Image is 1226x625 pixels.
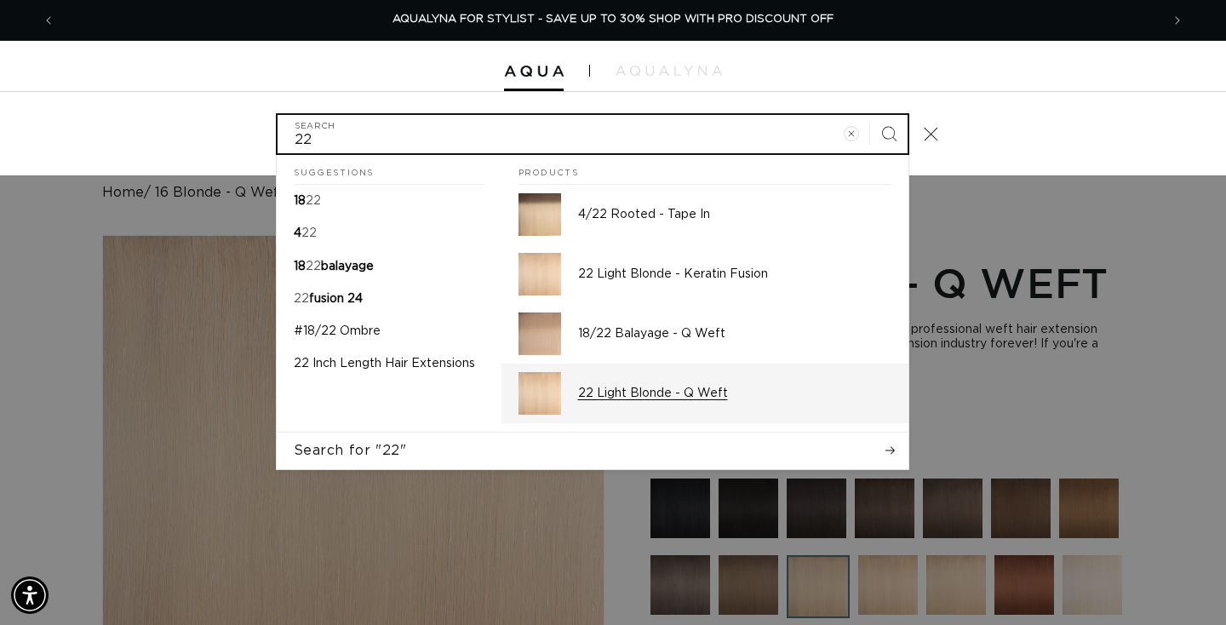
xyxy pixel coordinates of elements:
img: 22 Light Blonde - Q Weft [518,372,561,415]
mark: 22 [301,227,317,239]
button: Clear search term [833,115,870,152]
a: 18/22 Balayage - Q Weft [501,304,908,364]
a: 22 fusion 24 [277,283,501,315]
div: Accessibility Menu [11,576,49,614]
span: AQUALYNA FOR STYLIST - SAVE UP TO 30% SHOP WITH PRO DISCOUNT OFF [392,14,834,25]
a: 4 22 [277,217,501,249]
span: balayage [321,261,374,272]
button: Previous announcement [30,4,67,37]
a: 22 Light Blonde - Q Weft [501,364,908,423]
h2: Products [518,155,891,186]
img: Aqua Hair Extensions [504,66,564,77]
span: 18 [294,261,306,272]
iframe: Chat Widget [1141,543,1226,625]
input: Search [278,115,908,153]
img: aqualyna.com [616,66,722,76]
p: 4 22 [294,226,317,241]
img: 18/22 Balayage - Q Weft [518,312,561,355]
a: 22 Inch Length Hair Extensions [277,347,501,380]
mark: 22 [306,261,321,272]
p: 18 22 [294,193,321,209]
img: 4/22 Rooted - Tape In [518,193,561,236]
p: #18/22 Ombre [294,324,381,339]
a: 18 22 [277,185,501,217]
button: Search [870,115,908,152]
span: fusion 24 [309,293,363,305]
p: 22 fusion 24 [294,291,363,307]
mark: 22 [306,195,321,207]
button: Next announcement [1159,4,1196,37]
button: Close [913,115,950,152]
p: 22 Light Blonde - Keratin Fusion [578,267,891,282]
p: 18/22 Balayage - Q Weft [578,326,891,341]
p: 18 22 balayage [294,259,374,274]
img: 22 Light Blonde - Keratin Fusion [518,253,561,295]
p: 4/22 Rooted - Tape In [578,207,891,222]
h2: Suggestions [294,155,484,186]
mark: 22 [294,293,309,305]
span: Search for "22" [294,441,407,460]
a: 22 Light Blonde - Keratin Fusion [501,244,908,304]
span: 18 [294,195,306,207]
a: #18/22 Ombre [277,315,501,347]
p: 22 Inch Length Hair Extensions [294,356,475,371]
a: 4/22 Rooted - Tape In [501,185,908,244]
span: 4 [294,227,301,239]
a: 18 22 balayage [277,250,501,283]
p: 22 Light Blonde - Q Weft [578,386,891,401]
